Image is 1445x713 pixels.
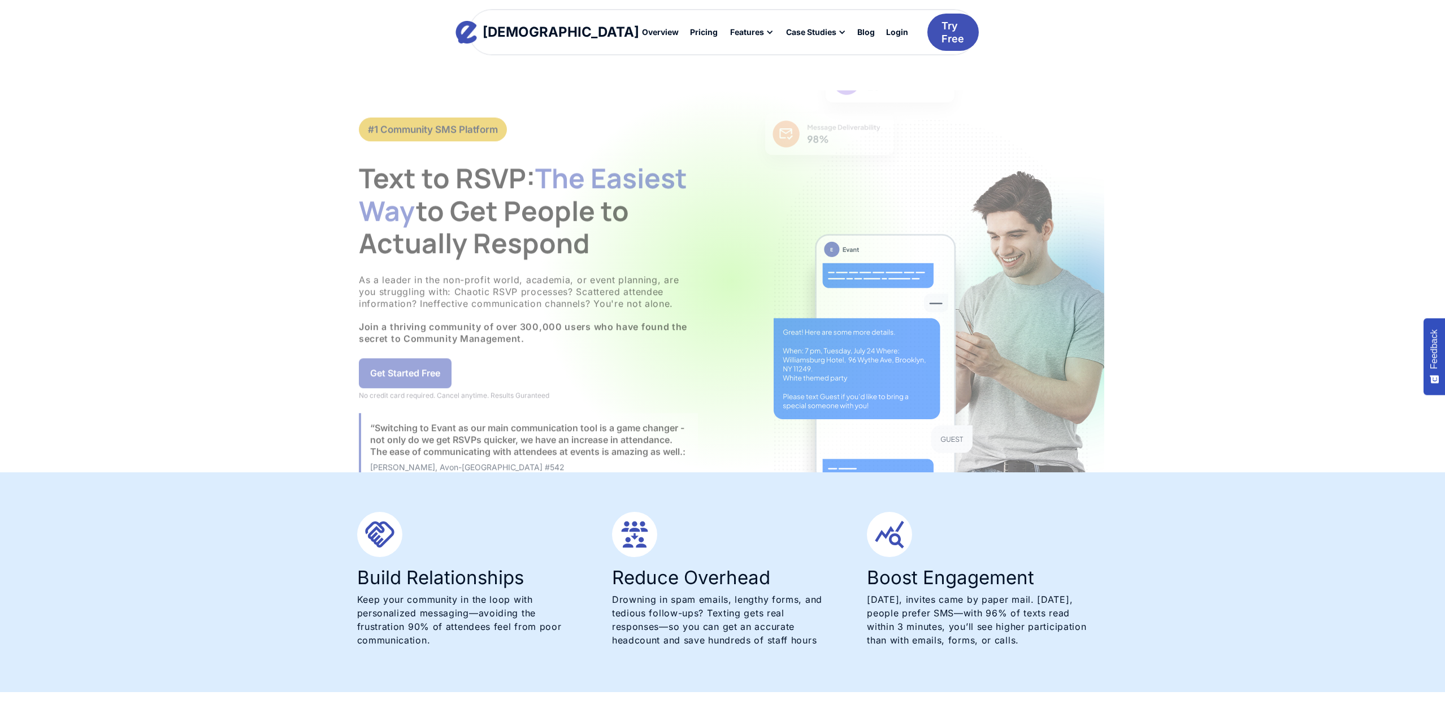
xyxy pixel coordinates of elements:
div: Features [730,28,764,36]
a: Get Started Free [359,358,452,388]
a: Pricing [684,23,723,42]
div: No credit card required. Cancel anytime. Results Guranteed [359,391,698,400]
h3: Build Relationships [357,568,578,587]
button: Feedback - Show survey [1424,318,1445,395]
div: Pricing [690,28,718,36]
a: Blog [852,23,880,42]
div: #1 Community SMS Platform [368,123,498,136]
div: [DEMOGRAPHIC_DATA] [483,25,639,39]
div: Login [886,28,908,36]
h3: Reduce Overhead [612,568,833,587]
h1: Text to RSVP: to Get People to Actually Respond [359,162,698,259]
span: The Easiest Way [359,159,687,229]
div: Case Studies [779,23,852,42]
strong: Join a thriving community of over 300,000 users who have found the secret to Community Management. [359,321,687,344]
div: Overview [642,28,679,36]
a: home [466,21,628,44]
a: Try Free [927,14,979,51]
div: Case Studies [786,28,836,36]
h3: Boost Engagement [867,568,1088,587]
p: [DATE], invites came by paper mail. [DATE], people prefer SMS—with 96% of texts read within 3 min... [867,593,1088,647]
div: “Switching to Evant as our main communication tool is a game changer - not only do we get RSVPs q... [370,422,689,457]
p: Drowning in spam emails, lengthy forms, and tedious follow-ups? Texting gets real responses—so yo... [612,593,833,647]
span: Feedback [1429,329,1439,369]
div: Blog [857,28,875,36]
a: Overview [636,23,684,42]
div: Try Free [941,19,964,46]
a: #1 Community SMS Platform [359,118,507,141]
p: As a leader in the non-profit world, academia, or event planning, are you struggling with: Chaoti... [359,274,698,345]
div: Features [723,23,779,42]
p: Keep your community in the loop with personalized messaging—avoiding the frustration 90% of atten... [357,593,578,647]
a: Login [880,23,914,42]
div: [PERSON_NAME], Avon-[GEOGRAPHIC_DATA] #542 [370,462,689,472]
